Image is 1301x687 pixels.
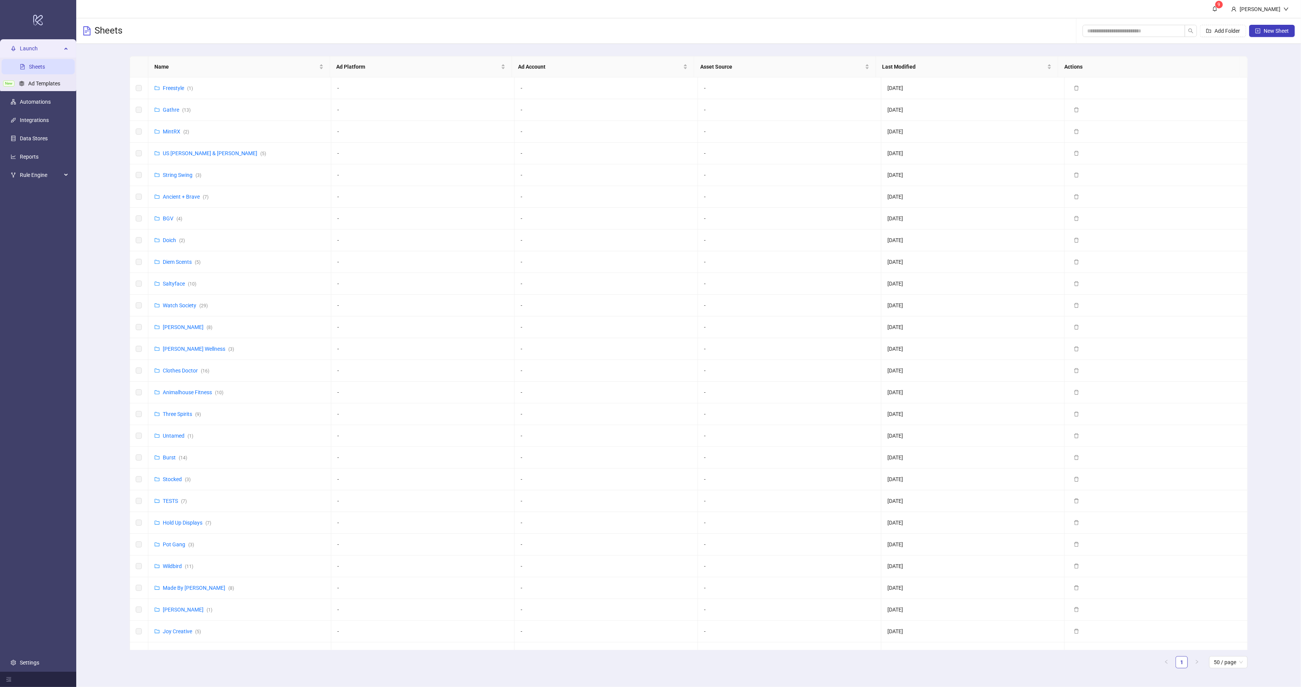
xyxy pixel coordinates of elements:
a: US [PERSON_NAME] & [PERSON_NAME](5) [163,150,266,156]
span: delete [1074,585,1079,591]
td: [DATE] [881,403,1065,425]
td: - [698,577,881,599]
span: Asset Source [700,63,863,71]
span: folder [154,238,160,243]
td: - [698,208,881,230]
span: Rule Engine [20,167,62,183]
td: [DATE] [881,490,1065,512]
span: 50 / page [1214,657,1243,668]
span: folder [154,194,160,199]
span: delete [1074,216,1079,221]
td: - [331,599,515,621]
span: delete [1074,477,1079,482]
a: [PERSON_NAME](8) [163,324,212,330]
td: - [515,273,698,295]
div: [PERSON_NAME] [1237,5,1283,13]
span: folder [154,411,160,417]
a: Freestyle(1) [163,85,193,91]
td: [DATE] [881,599,1065,621]
span: right [1195,660,1199,664]
td: - [515,621,698,642]
span: ( 1 ) [188,433,193,439]
td: [DATE] [881,512,1065,534]
span: Ad Account [518,63,681,71]
span: delete [1074,172,1079,178]
td: - [331,425,515,447]
span: folder [154,85,160,91]
span: folder [154,629,160,634]
span: folder [154,563,160,569]
span: delete [1074,629,1079,634]
button: Add Folder [1200,25,1246,37]
span: delete [1074,411,1079,417]
span: ( 2 ) [179,238,185,243]
button: right [1191,656,1203,668]
td: - [331,403,515,425]
span: ( 7 ) [205,520,211,526]
a: Stocked(3) [163,476,191,482]
span: folder [154,498,160,504]
span: delete [1074,151,1079,156]
td: [DATE] [881,555,1065,577]
td: - [331,447,515,469]
td: - [698,77,881,99]
td: - [698,230,881,251]
td: - [331,251,515,273]
a: 1 [1176,657,1187,668]
td: - [698,599,881,621]
a: Gathre(13) [163,107,191,113]
span: folder [154,172,160,178]
span: delete [1074,324,1079,330]
span: folder [154,390,160,395]
a: Wildbird(11) [163,563,193,569]
td: - [331,273,515,295]
span: delete [1074,368,1079,373]
span: folder [154,281,160,286]
a: [PERSON_NAME](1) [163,607,212,613]
td: - [331,382,515,403]
span: ( 3 ) [228,347,234,352]
td: - [331,360,515,382]
td: - [515,599,698,621]
td: [DATE] [881,425,1065,447]
td: - [331,230,515,251]
span: 9 [1218,2,1221,7]
td: - [515,77,698,99]
li: Previous Page [1160,656,1173,668]
span: ( 16 ) [201,368,209,374]
td: [DATE] [881,121,1065,143]
td: - [515,642,698,664]
span: ( 4 ) [176,216,182,222]
a: Made By [PERSON_NAME](8) [163,585,234,591]
td: [DATE] [881,164,1065,186]
button: left [1160,656,1173,668]
span: delete [1074,542,1079,547]
a: Reports [20,154,39,160]
span: ( 3 ) [185,477,191,482]
th: Asset Source [694,56,876,77]
span: ( 14 ) [179,455,187,461]
span: delete [1074,607,1079,612]
a: Clothes Doctor(16) [163,368,209,374]
span: delete [1074,498,1079,504]
td: - [698,469,881,490]
a: Ad Templates [28,80,60,87]
td: - [331,295,515,316]
span: Name [154,63,318,71]
td: - [515,425,698,447]
span: delete [1074,563,1079,569]
td: - [515,316,698,338]
td: [DATE] [881,577,1065,599]
a: Watch Society(29) [163,302,208,308]
span: ( 3 ) [188,542,194,547]
td: - [698,99,881,121]
td: - [331,555,515,577]
td: - [698,316,881,338]
td: - [331,208,515,230]
td: [DATE] [881,77,1065,99]
span: plus-square [1255,28,1261,34]
td: - [515,208,698,230]
td: - [515,143,698,164]
td: - [515,382,698,403]
span: ( 13 ) [182,108,191,113]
